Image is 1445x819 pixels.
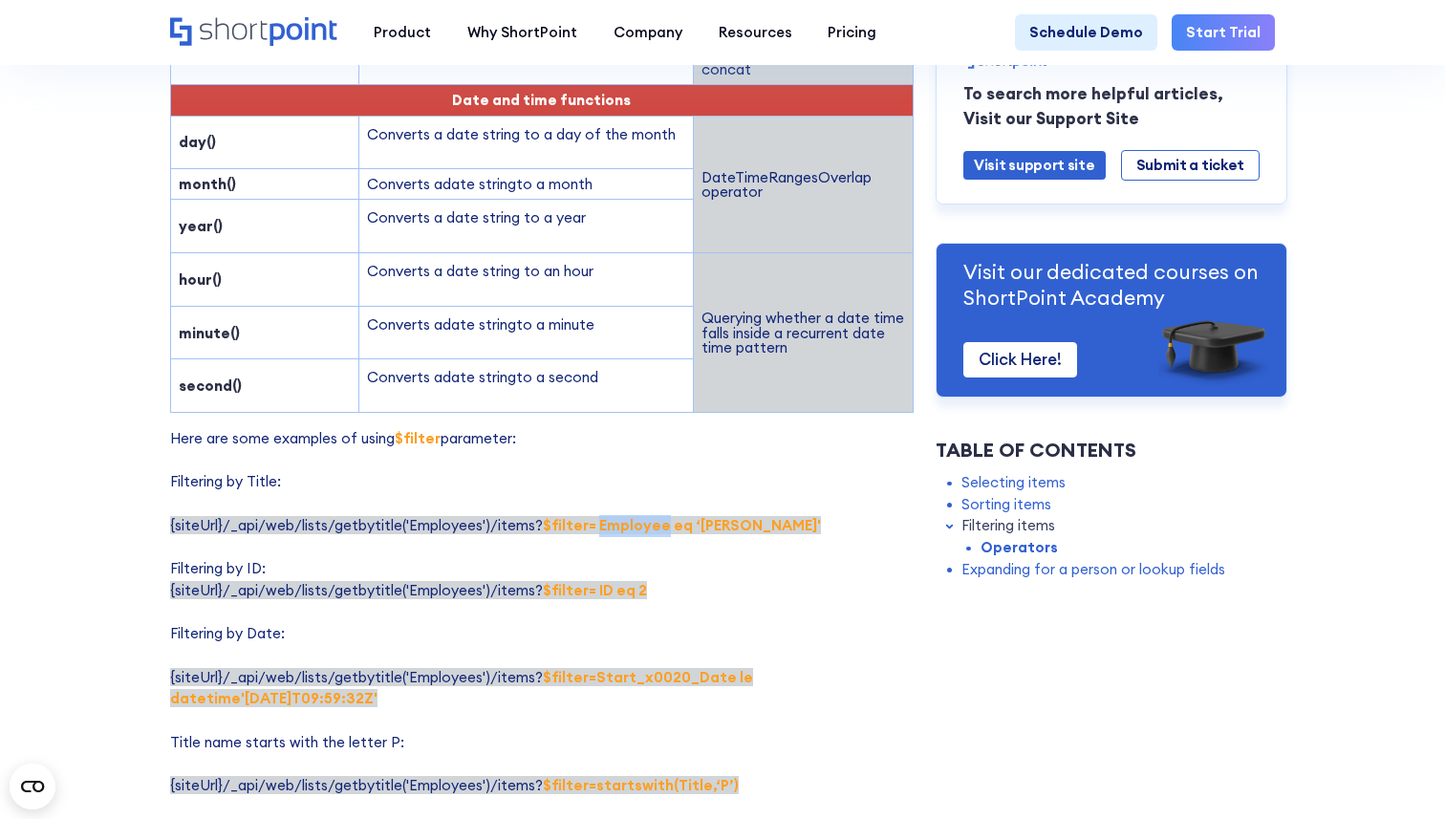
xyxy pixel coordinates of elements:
[961,472,1066,494] a: Selecting items
[217,270,222,289] strong: )
[442,368,516,386] span: date string
[963,82,1260,131] p: To search more helpful articles, Visit our Support Site
[936,436,1287,464] div: Table of Contents
[1349,727,1445,819] div: Widget de chat
[828,22,876,44] div: Pricing
[442,175,516,193] span: date string
[543,776,739,794] strong: $filter=startswith(Title,‘P’)
[1349,727,1445,819] iframe: Chat Widget
[595,14,701,51] a: Company
[701,170,906,199] div: DateTimeRangesOverlap operator
[543,581,647,599] strong: $filter= ID eq 2
[179,175,236,193] strong: month()
[170,581,647,599] span: {siteUrl}/_api/web/lists/getbytitle('Employees')/items?
[1172,14,1275,51] a: Start Trial
[467,22,577,44] div: Why ShortPoint
[452,91,631,109] span: Date and time functions
[367,314,684,336] p: Converts a to a minute
[1121,150,1260,181] a: Submit a ticket
[367,367,684,389] p: Converts a to a second
[614,22,682,44] div: Company
[961,558,1225,580] a: Expanding for a person or lookup fields
[170,17,338,48] a: Home
[179,377,242,395] strong: second()
[367,124,684,146] p: Converts a date string to a day of the month
[170,516,821,534] span: {siteUrl}/_api/web/lists/getbytitle('Employees')/items?
[719,22,792,44] div: Resources
[961,493,1051,515] a: Sorting items
[179,133,216,151] strong: day()
[367,261,684,283] p: Converts a date string to an hour
[809,14,895,51] a: Pricing
[374,22,431,44] div: Product
[356,14,449,51] a: Product
[442,315,516,334] span: date string
[693,253,914,413] td: Querying whether a date time falls inside a recurrent date time pattern
[170,668,753,708] span: {siteUrl}/_api/web/lists/getbytitle('Employees')/items?
[395,429,441,447] strong: $filter
[963,259,1260,312] p: Visit our dedicated courses on ShortPoint Academy
[179,270,217,289] strong: hour(
[1015,14,1157,51] a: Schedule Demo
[701,14,810,51] a: Resources
[543,516,821,534] strong: $filter= Employee eq ‘[PERSON_NAME]'
[10,764,55,809] button: Open CMP widget
[179,217,223,235] strong: year()
[961,515,1055,537] a: Filtering items
[963,342,1077,377] a: Click Here!
[963,151,1106,180] a: Visit support site
[359,169,693,200] td: Converts a to a month
[693,54,914,85] td: concat
[367,207,684,229] p: Converts a date string to a year
[981,537,1058,559] a: Operators
[179,324,240,342] strong: minute()
[170,776,739,794] span: {siteUrl}/_api/web/lists/getbytitle('Employees')/items?
[449,14,595,51] a: Why ShortPoint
